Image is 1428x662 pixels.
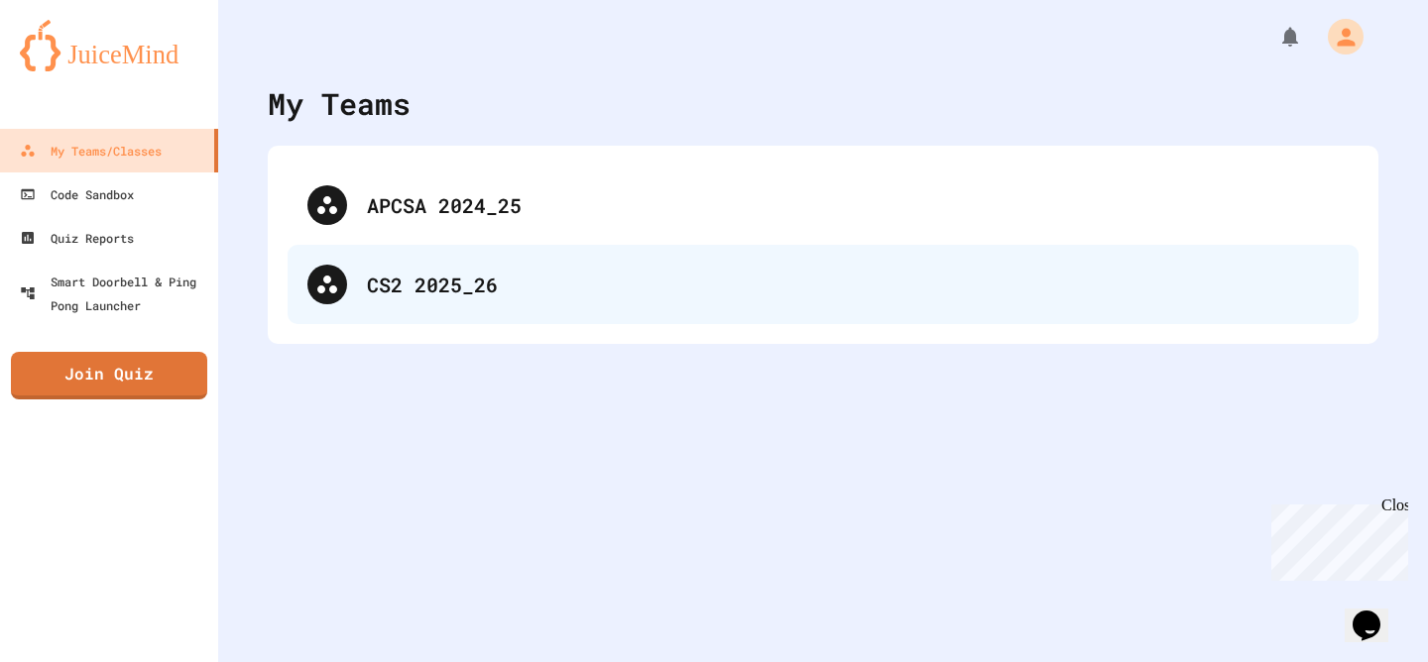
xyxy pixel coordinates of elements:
div: APCSA 2024_25 [288,165,1359,245]
div: My Notifications [1242,20,1307,54]
div: CS2 2025_26 [367,270,1339,299]
div: Code Sandbox [20,182,134,206]
div: My Teams [268,81,411,126]
div: Quiz Reports [20,226,134,250]
img: logo-orange.svg [20,20,198,71]
div: Chat with us now!Close [8,8,137,126]
div: CS2 2025_26 [288,245,1359,324]
div: APCSA 2024_25 [367,190,1339,220]
div: Smart Doorbell & Ping Pong Launcher [20,270,210,317]
iframe: chat widget [1345,583,1408,642]
a: Join Quiz [11,352,207,399]
iframe: chat widget [1263,496,1408,581]
div: My Teams/Classes [20,139,162,163]
div: My Account [1307,14,1368,59]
